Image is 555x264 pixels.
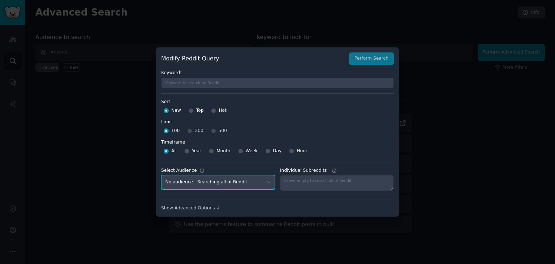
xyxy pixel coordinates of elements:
span: New [171,107,181,114]
div: Show Advanced Options ↓ [161,205,394,212]
span: 100 [171,128,180,134]
span: Week [246,148,258,154]
span: Hour [297,148,307,154]
input: Keyword to search on Reddit [161,77,394,88]
span: Top [196,107,204,114]
span: Hot [219,107,227,114]
label: Sort [161,99,394,105]
span: Year [192,148,201,154]
label: Timeframe [161,137,394,146]
label: Individual Subreddits [280,167,394,174]
span: All [171,148,177,154]
div: Select Audience [161,167,197,174]
label: Keyword [161,70,394,76]
span: Day [273,148,281,154]
span: Month [216,148,230,154]
div: Limit [161,119,172,125]
h2: Modify Reddit Query [161,54,345,63]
